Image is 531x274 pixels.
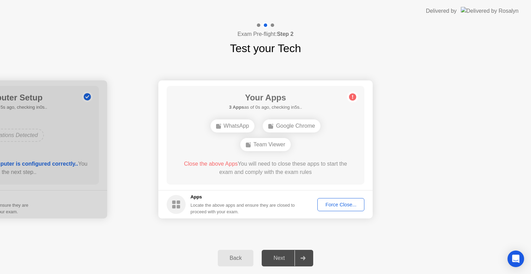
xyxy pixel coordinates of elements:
div: Next [264,255,295,261]
h1: Test your Tech [230,40,301,57]
div: Delivered by [426,7,457,15]
div: Team Viewer [240,138,291,151]
div: WhatsApp [211,119,255,133]
h5: as of 0s ago, checking in5s.. [229,104,302,111]
div: Google Chrome [263,119,320,133]
b: Step 2 [277,31,294,37]
div: Force Close... [320,202,362,207]
b: 3 Apps [229,105,244,110]
div: Locate the above apps and ensure they are closed to proceed with your exam. [190,202,295,215]
button: Next [262,250,313,266]
button: Back [218,250,253,266]
h4: Exam Pre-flight: [237,30,294,38]
div: Open Intercom Messenger [507,251,524,267]
button: Force Close... [317,198,364,211]
div: You will need to close these apps to start the exam and comply with the exam rules [177,160,355,176]
img: Delivered by Rosalyn [461,7,519,15]
h1: Your Apps [229,91,302,104]
div: Back [220,255,251,261]
h5: Apps [190,194,295,200]
span: Close the above Apps [184,161,238,167]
